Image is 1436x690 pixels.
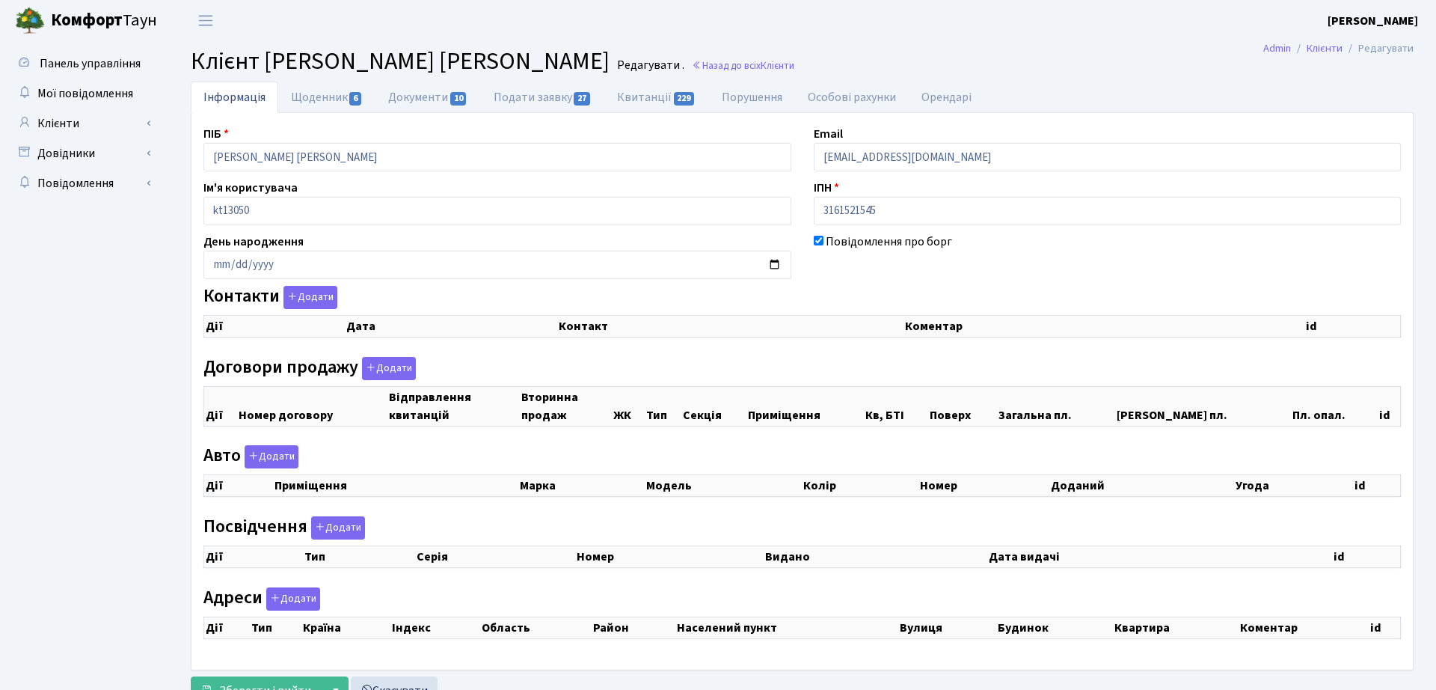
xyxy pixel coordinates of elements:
[557,316,903,338] th: Контакт
[709,82,795,113] a: Порушення
[7,138,157,168] a: Довідники
[918,475,1049,497] th: Номер
[7,79,157,109] a: Мої повідомлення
[358,354,416,380] a: Додати
[645,386,682,426] th: Тип
[746,386,863,426] th: Приміщення
[266,587,320,611] button: Адреси
[203,125,229,143] label: ПІБ
[203,587,320,611] label: Адреси
[518,475,645,497] th: Марка
[7,109,157,138] a: Клієнти
[764,546,987,567] th: Видано
[204,386,237,426] th: Дії
[575,546,764,567] th: Номер
[387,386,520,426] th: Відправлення квитанцій
[898,617,997,638] th: Вулиця
[263,584,320,611] a: Додати
[987,546,1333,567] th: Дата видачі
[1241,33,1436,64] nav: breadcrumb
[204,546,304,567] th: Дії
[307,513,365,540] a: Додати
[1239,617,1369,638] th: Коментар
[187,8,224,33] button: Переключити навігацію
[864,386,929,426] th: Кв, БТІ
[1353,475,1400,497] th: id
[1328,12,1418,30] a: [PERSON_NAME]
[674,92,695,106] span: 229
[204,617,250,638] th: Дії
[1291,386,1378,426] th: Пл. опал.
[614,58,684,73] small: Редагувати .
[15,6,45,36] img: logo.png
[203,445,298,468] label: Авто
[283,286,337,309] button: Контакти
[191,82,278,113] a: Інформація
[1332,546,1400,567] th: id
[1328,13,1418,29] b: [PERSON_NAME]
[237,386,387,426] th: Номер договору
[997,386,1115,426] th: Загальна пл.
[520,386,613,426] th: Вторинна продаж
[692,58,794,73] a: Назад до всіхКлієнти
[681,386,746,426] th: Секція
[203,179,298,197] label: Ім'я користувача
[415,546,576,567] th: Серія
[204,475,273,497] th: Дії
[203,286,337,309] label: Контакти
[645,475,803,497] th: Модель
[604,82,708,113] a: Квитанції
[675,617,898,638] th: Населений пункт
[7,168,157,198] a: Повідомлення
[574,92,590,106] span: 27
[480,617,592,638] th: Область
[1263,40,1291,56] a: Admin
[903,316,1304,338] th: Коментар
[250,617,301,638] th: Тип
[1343,40,1414,57] li: Редагувати
[1307,40,1343,56] a: Клієнти
[278,82,375,113] a: Щоденник
[40,55,141,72] span: Панель управління
[481,82,604,113] a: Подати заявку
[362,357,416,380] button: Договори продажу
[390,617,481,638] th: Індекс
[1369,617,1400,638] th: id
[1049,475,1234,497] th: Доданий
[241,443,298,469] a: Додати
[273,475,518,497] th: Приміщення
[1378,386,1400,426] th: id
[203,357,416,380] label: Договори продажу
[826,233,952,251] label: Повідомлення про борг
[996,617,1112,638] th: Будинок
[7,49,157,79] a: Панель управління
[450,92,467,106] span: 10
[802,475,918,497] th: Колір
[301,617,390,638] th: Країна
[928,386,996,426] th: Поверх
[1234,475,1353,497] th: Угода
[349,92,361,106] span: 6
[375,82,480,113] a: Документи
[203,233,304,251] label: День народження
[1115,386,1291,426] th: [PERSON_NAME] пл.
[1113,617,1239,638] th: Квартира
[245,445,298,468] button: Авто
[303,546,414,567] th: Тип
[612,386,644,426] th: ЖК
[37,85,133,102] span: Мої повідомлення
[592,617,675,638] th: Район
[191,44,610,79] span: Клієнт [PERSON_NAME] [PERSON_NAME]
[280,284,337,310] a: Додати
[311,516,365,540] button: Посвідчення
[761,58,794,73] span: Клієнти
[814,179,839,197] label: ІПН
[1304,316,1401,338] th: id
[345,316,557,338] th: Дата
[795,82,909,113] a: Особові рахунки
[51,8,123,32] b: Комфорт
[909,82,984,113] a: Орендарі
[814,125,843,143] label: Email
[203,516,365,540] label: Посвідчення
[51,8,157,34] span: Таун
